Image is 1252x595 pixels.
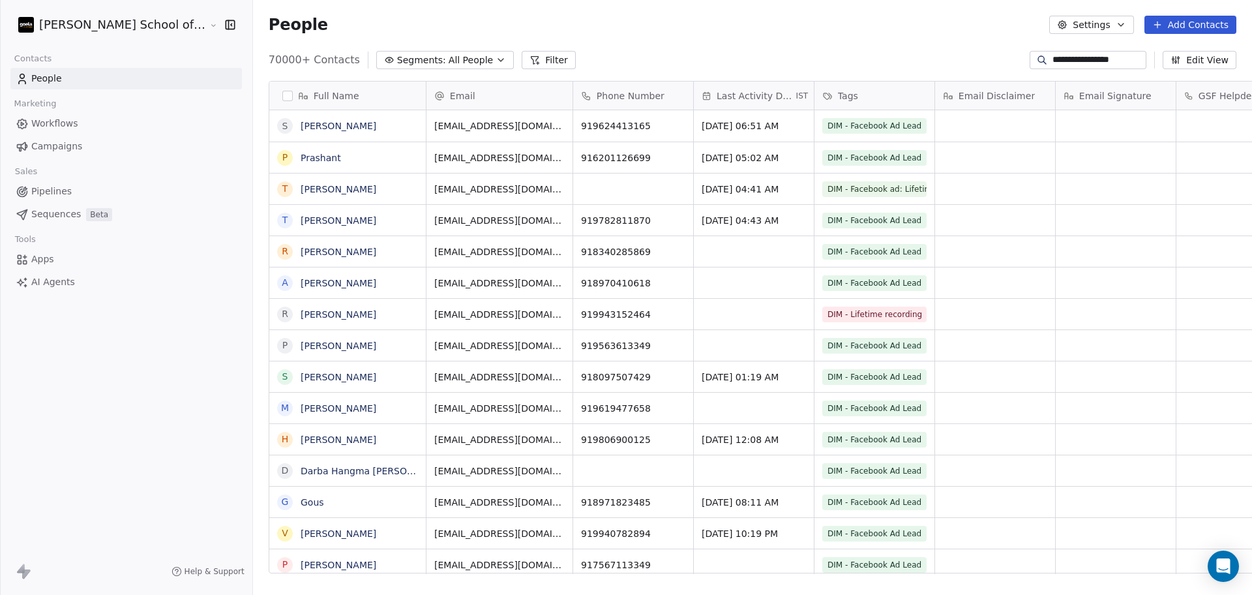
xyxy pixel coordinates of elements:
[31,207,81,221] span: Sequences
[581,339,685,352] span: 919563613349
[434,308,565,321] span: [EMAIL_ADDRESS][DOMAIN_NAME]
[269,15,328,35] span: People
[434,402,565,415] span: [EMAIL_ADDRESS][DOMAIN_NAME]
[301,153,341,163] a: Prashant
[31,275,75,289] span: AI Agents
[301,247,376,257] a: [PERSON_NAME]
[822,275,927,291] span: DIM - Facebook Ad Lead
[185,566,245,577] span: Help & Support
[31,117,78,130] span: Workflows
[301,528,376,539] a: [PERSON_NAME]
[31,72,62,85] span: People
[282,119,288,133] div: S
[822,307,927,322] span: DIM - Lifetime recording
[282,558,288,572] div: P
[1163,51,1236,69] button: Edit View
[581,277,685,290] span: 918970410618
[702,151,806,164] span: [DATE] 05:02 AM
[581,496,685,509] span: 918971823485
[434,183,565,196] span: [EMAIL_ADDRESS][DOMAIN_NAME]
[31,252,54,266] span: Apps
[301,372,376,382] a: [PERSON_NAME]
[10,113,242,134] a: Workflows
[10,249,242,270] a: Apps
[434,558,565,572] span: [EMAIL_ADDRESS][DOMAIN_NAME]
[434,245,565,258] span: [EMAIL_ADDRESS][DOMAIN_NAME]
[434,371,565,384] span: [EMAIL_ADDRESS][DOMAIN_NAME]
[581,433,685,446] span: 919806900125
[581,371,685,384] span: 918097507429
[702,119,806,132] span: [DATE] 06:51 AM
[581,151,685,164] span: 916201126699
[959,89,1035,102] span: Email Disclaimer
[822,495,927,510] span: DIM - Facebook Ad Lead
[935,82,1055,110] div: Email Disclaimer
[10,204,242,225] a: SequencesBeta
[581,527,685,540] span: 919940782894
[8,49,57,69] span: Contacts
[694,82,814,110] div: Last Activity DateIST
[9,162,43,181] span: Sales
[814,82,934,110] div: Tags
[282,151,288,164] div: P
[434,527,565,540] span: [EMAIL_ADDRESS][DOMAIN_NAME]
[301,497,324,508] a: Gous
[31,185,72,198] span: Pipelines
[822,401,927,416] span: DIM - Facebook Ad Lead
[434,119,565,132] span: [EMAIL_ADDRESS][DOMAIN_NAME]
[1079,89,1152,102] span: Email Signature
[314,89,359,102] span: Full Name
[282,245,288,258] div: R
[282,276,288,290] div: a
[822,557,927,573] span: DIM - Facebook Ad Lead
[281,464,288,478] div: D
[822,213,927,228] span: DIM - Facebook Ad Lead
[434,433,565,446] span: [EMAIL_ADDRESS][DOMAIN_NAME]
[434,277,565,290] span: [EMAIL_ADDRESS][DOMAIN_NAME]
[1056,82,1176,110] div: Email Signature
[397,53,446,67] span: Segments:
[282,307,288,321] div: R
[434,339,565,352] span: [EMAIL_ADDRESS][DOMAIN_NAME]
[796,91,809,101] span: IST
[822,526,927,542] span: DIM - Facebook Ad Lead
[822,369,927,385] span: DIM - Facebook Ad Lead
[301,278,376,288] a: [PERSON_NAME]
[449,53,493,67] span: All People
[702,527,806,540] span: [DATE] 10:19 PM
[301,121,376,131] a: [PERSON_NAME]
[171,566,245,577] a: Help & Support
[282,182,288,196] div: T
[450,89,475,102] span: Email
[581,245,685,258] span: 918340285869
[581,119,685,132] span: 919624413165
[31,140,82,153] span: Campaigns
[301,184,376,194] a: [PERSON_NAME]
[434,465,565,478] span: [EMAIL_ADDRESS][DOMAIN_NAME]
[269,110,426,574] div: grid
[522,51,576,69] button: Filter
[269,82,426,110] div: Full Name
[434,496,565,509] span: [EMAIL_ADDRESS][DOMAIN_NAME]
[702,371,806,384] span: [DATE] 01:19 AM
[702,183,806,196] span: [DATE] 04:41 AM
[282,370,288,384] div: S
[822,181,927,197] span: DIM - Facebook ad: Lifetime Recording
[86,208,112,221] span: Beta
[581,308,685,321] span: 919943152464
[581,214,685,227] span: 919782811870
[10,68,242,89] a: People
[822,244,927,260] span: DIM - Facebook Ad Lead
[10,271,242,293] a: AI Agents
[822,118,927,134] span: DIM - Facebook Ad Lead
[282,433,289,446] div: H
[18,17,34,33] img: Zeeshan%20Neck%20Print%20Dark.png
[282,339,288,352] div: P
[434,214,565,227] span: [EMAIL_ADDRESS][DOMAIN_NAME]
[301,215,376,226] a: [PERSON_NAME]
[282,526,288,540] div: V
[301,403,376,414] a: [PERSON_NAME]
[269,52,360,68] span: 70000+ Contacts
[434,151,565,164] span: [EMAIL_ADDRESS][DOMAIN_NAME]
[1144,16,1236,34] button: Add Contacts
